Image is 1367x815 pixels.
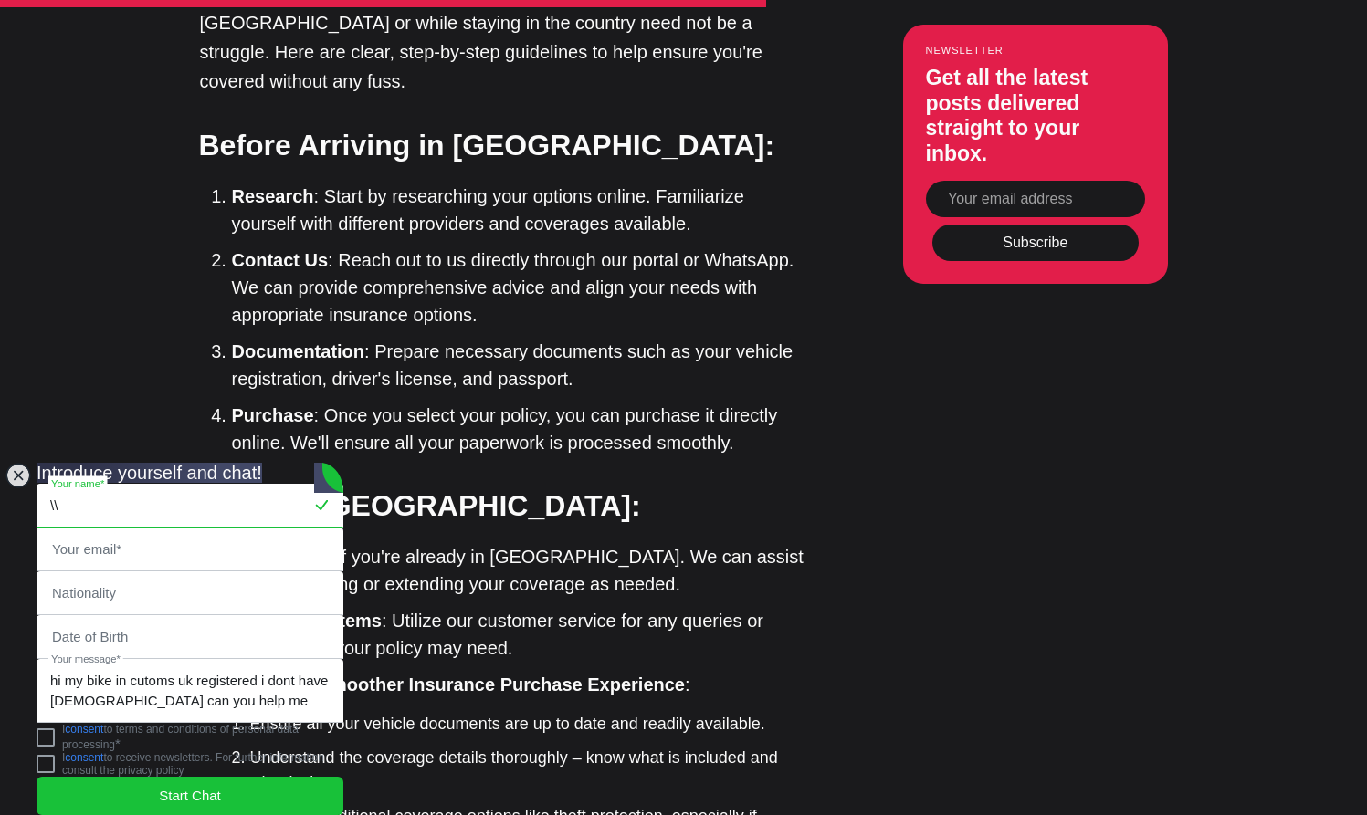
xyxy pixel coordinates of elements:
li: : Prepare necessary documents such as your vehicle registration, driver's license, and passport. [232,338,812,392]
li: : Reach out to us directly through our portal or WhatsApp. We can provide comprehensive advice an... [232,246,812,329]
li: : If you're already in [GEOGRAPHIC_DATA]. We can assist you in adjusting or extending your covera... [232,543,812,598]
small: Newsletter [926,45,1145,56]
h3: While in [GEOGRAPHIC_DATA]: [199,486,811,527]
strong: Documentation [232,341,365,361]
jdiv: I to terms and conditions of personal data processing [62,723,299,751]
button: Subscribe [932,224,1139,260]
strong: Research [232,186,314,206]
span: Start Chat [159,786,221,806]
input: YYYY-MM-DD [37,616,342,658]
a: consent [65,723,103,736]
li: : Start by researching your options online. Familiarize yourself with different providers and cov... [232,183,812,237]
jdiv: I to receive newsletters. For further information consult the privacy policy [62,751,324,777]
li: : Once you select your policy, you can purchase it directly online. We'll ensure all your paperwo... [232,402,812,456]
h3: Before Arriving in [GEOGRAPHIC_DATA]: [199,125,811,166]
strong: Contact Us [232,250,329,270]
input: Your email address [926,181,1145,217]
strong: Tips for a Smoother Insurance Purchase Experience [232,674,685,695]
li: Ensure all your vehicle documents are up to date and readily available. [250,712,812,737]
h3: Get all the latest posts delivered straight to your inbox. [926,66,1145,166]
li: Understand the coverage details thoroughly – know what is included and what isn't. [250,746,812,795]
li: : Utilize our customer service for any queries or adjustments your policy may need. [232,607,812,662]
a: consent [65,751,103,764]
strong: Purchase [232,405,314,425]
